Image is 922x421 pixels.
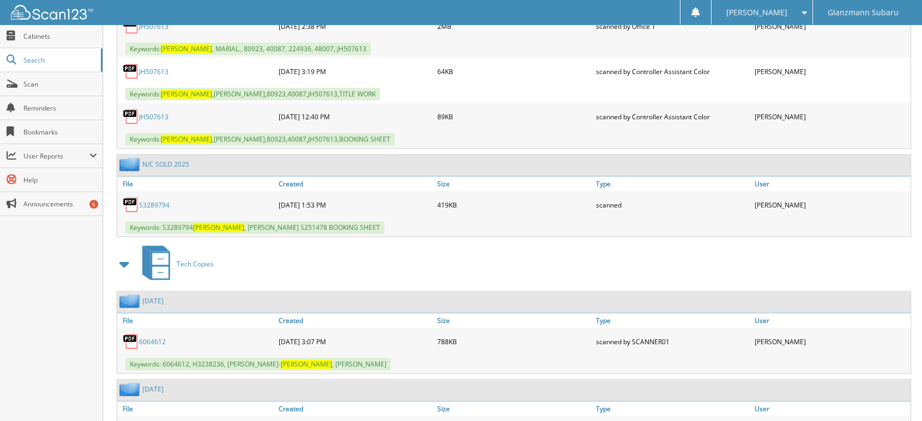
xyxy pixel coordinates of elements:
[125,88,380,100] span: Keywords: ,[PERSON_NAME],80923,40087,JH507613,TITLE WORK
[276,331,435,352] div: [DATE] 3:07 PM
[276,106,435,127] div: [DATE] 12:40 PM
[123,108,139,125] img: PDF.png
[117,176,276,191] a: File
[435,176,593,191] a: Size
[752,194,911,216] div: [PERSON_NAME]
[593,176,752,191] a: Type
[125,42,371,55] span: Keywords: , MARIAL., 80923, 40087, 224936, 48007, JH507613
[125,358,391,370] span: Keywords: 6064612, H3238236, [PERSON_NAME]- , [PERSON_NAME]
[123,63,139,80] img: PDF.png
[23,32,97,41] span: Cabinets
[276,401,435,416] a: Created
[139,112,168,121] a: JH507613
[435,194,593,216] div: 419KB
[139,67,168,76] a: JH507613
[23,103,97,113] span: Reminders
[123,18,139,34] img: PDF.png
[139,200,170,210] a: S3289794
[593,194,752,216] div: scanned
[23,199,97,209] span: Announcements
[435,331,593,352] div: 788KB
[276,313,435,328] a: Created
[123,197,139,213] img: PDF.png
[435,313,593,328] a: Size
[117,401,276,416] a: File
[139,337,166,346] a: 6064612
[752,106,911,127] div: [PERSON_NAME]
[752,15,911,37] div: [PERSON_NAME]
[23,56,95,65] span: Search
[435,106,593,127] div: 89KB
[276,194,435,216] div: [DATE] 1:53 PM
[828,9,899,16] span: Glanzmann Subaru
[726,9,787,16] span: [PERSON_NAME]
[752,313,911,328] a: User
[23,80,97,89] span: Scan
[593,15,752,37] div: scanned by Office 1
[23,127,97,137] span: Bookmarks
[142,385,164,394] a: [DATE]
[23,151,89,161] span: User Reports
[193,223,244,232] span: [PERSON_NAME]
[276,15,435,37] div: [DATE] 2:38 PM
[119,294,142,308] img: folder2.png
[435,60,593,82] div: 64KB
[142,296,164,306] a: [DATE]
[435,15,593,37] div: 2MB
[752,60,911,82] div: [PERSON_NAME]
[136,242,214,285] a: Tech Copies
[119,382,142,396] img: folder2.png
[593,106,752,127] div: scanned by Controller Assistant Color
[593,401,752,416] a: Type
[752,401,911,416] a: User
[276,176,435,191] a: Created
[752,331,911,352] div: [PERSON_NAME]
[139,22,168,31] a: JH507613
[125,133,395,145] span: Keywords: ,[PERSON_NAME],80923,40087,JH507613,BOOKING SHEET
[119,157,142,171] img: folder2.png
[161,44,212,53] span: [PERSON_NAME]
[23,175,97,185] span: Help
[11,5,93,20] img: scan123-logo-white.svg
[161,135,212,144] span: [PERSON_NAME]
[125,221,384,234] span: Keywords: S3289794 , [PERSON_NAME] S251478 BOOKING SHEET
[593,331,752,352] div: scanned by SCANNER01
[161,89,212,99] span: [PERSON_NAME]
[142,160,189,169] a: N/C SOLD 2025
[752,176,911,191] a: User
[177,259,214,269] span: Tech Copies
[89,200,98,209] div: 6
[593,60,752,82] div: scanned by Controller Assistant Color
[281,359,332,369] span: [PERSON_NAME]
[276,60,435,82] div: [DATE] 3:19 PM
[123,333,139,350] img: PDF.png
[435,401,593,416] a: Size
[593,313,752,328] a: Type
[117,313,276,328] a: File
